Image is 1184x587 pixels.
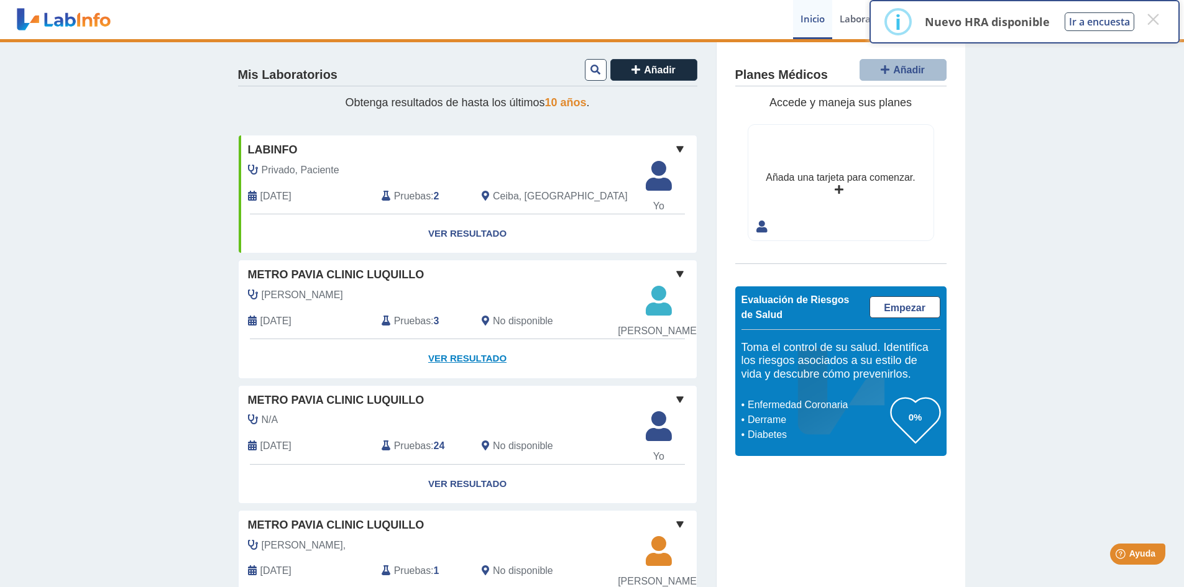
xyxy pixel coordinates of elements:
span: Añadir [893,65,925,75]
span: 2025-08-01 [260,563,291,578]
b: 3 [434,316,439,326]
div: : [372,438,472,455]
b: 24 [434,440,445,451]
button: Ir a encuesta [1065,12,1134,31]
span: No disponible [493,439,553,453]
p: Nuevo HRA disponible [925,14,1050,29]
span: Metro Pavia Clinic Luquillo [248,392,424,409]
span: [PERSON_NAME] [618,324,699,339]
iframe: Help widget launcher [1073,539,1170,573]
b: 2 [434,191,439,201]
a: Empezar [870,296,940,318]
a: Ver Resultado [239,465,697,504]
h4: Planes Médicos [735,68,828,83]
span: Obtenga resultados de hasta los últimos . [345,96,589,109]
span: Pruebas [394,189,431,204]
div: : [372,188,472,204]
span: Accede y maneja sus planes [769,96,912,109]
h4: Mis Laboratorios [238,68,337,83]
span: Evaluación de Riesgos de Salud [741,294,850,320]
span: labinfo [248,142,298,158]
span: Rivera, Fernando [262,288,343,303]
li: Diabetes [745,427,891,442]
span: Privado, Paciente [262,163,339,178]
span: 2021-02-18 [260,189,291,204]
li: Enfermedad Coronaria [745,398,891,412]
div: : [372,563,472,580]
span: Yo [638,449,679,464]
span: 2025-09-11 [260,439,291,453]
button: Añadir [610,59,697,81]
span: Ceiba, PR [493,189,628,204]
span: 10 años [545,96,587,109]
span: Metro Pavia Clinic Luquillo [248,266,424,283]
div: i [895,11,901,33]
a: Ver Resultado [239,339,697,378]
span: Empezar [884,303,925,313]
span: No disponible [493,314,553,329]
span: Yo [638,199,679,214]
span: N/A [262,412,278,427]
span: Pruebas [394,314,431,329]
a: Ver Resultado [239,214,697,253]
button: Close this dialog [1142,8,1164,30]
span: Añadir [644,65,676,75]
span: Metro Pavia Clinic Luquillo [248,517,424,534]
div: : [372,312,472,329]
li: Derrame [745,412,891,427]
h5: Toma el control de su salud. Identifica los riesgos asociados a su estilo de vida y descubre cómo... [741,341,940,381]
div: Añada una tarjeta para comenzar. [766,170,915,185]
span: Lopez, [262,538,346,553]
b: 1 [434,565,439,576]
h3: 0% [891,409,940,425]
span: 2025-09-23 [260,314,291,329]
span: Pruebas [394,563,431,578]
button: Añadir [860,59,947,81]
span: Pruebas [394,439,431,453]
span: No disponible [493,563,553,578]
